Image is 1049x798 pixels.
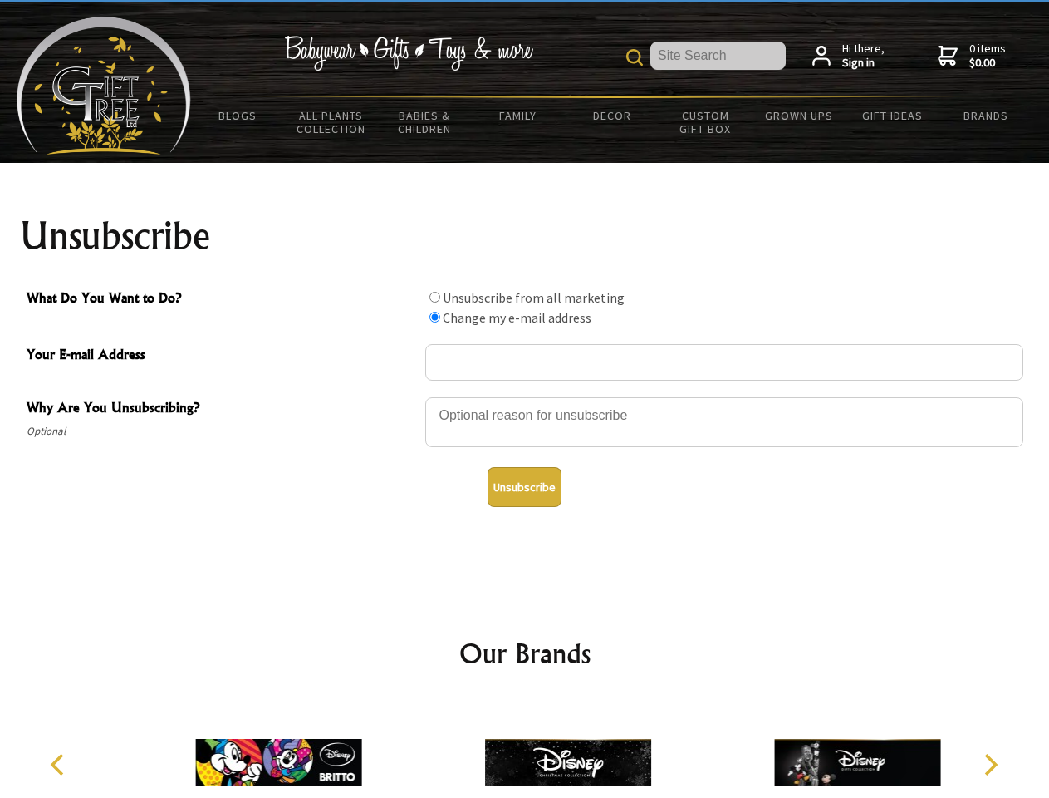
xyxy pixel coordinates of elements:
[842,42,885,71] span: Hi there,
[842,56,885,71] strong: Sign in
[285,98,379,146] a: All Plants Collection
[429,292,440,303] input: What Do You Want to Do?
[17,17,191,155] img: Babyware - Gifts - Toys and more...
[191,98,285,133] a: BLOGS
[284,36,533,71] img: Babywear - Gifts - Toys & more
[659,98,752,146] a: Custom Gift Box
[812,42,885,71] a: Hi there,Sign in
[938,42,1006,71] a: 0 items$0.00
[27,421,417,441] span: Optional
[42,746,78,783] button: Previous
[20,216,1030,256] h1: Unsubscribe
[972,746,1008,783] button: Next
[846,98,939,133] a: Gift Ideas
[27,288,417,312] span: What Do You Want to Do?
[378,98,472,146] a: Babies & Children
[650,42,786,70] input: Site Search
[752,98,846,133] a: Grown Ups
[27,397,417,421] span: Why Are You Unsubscribing?
[969,56,1006,71] strong: $0.00
[429,312,440,323] input: What Do You Want to Do?
[443,309,591,326] label: Change my e-mail address
[969,41,1006,71] span: 0 items
[565,98,659,133] a: Decor
[488,467,561,507] button: Unsubscribe
[27,344,417,368] span: Your E-mail Address
[626,49,643,66] img: product search
[425,344,1023,381] input: Your E-mail Address
[472,98,566,133] a: Family
[939,98,1033,133] a: Brands
[443,289,625,306] label: Unsubscribe from all marketing
[425,397,1023,447] textarea: Why Are You Unsubscribing?
[33,633,1017,673] h2: Our Brands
